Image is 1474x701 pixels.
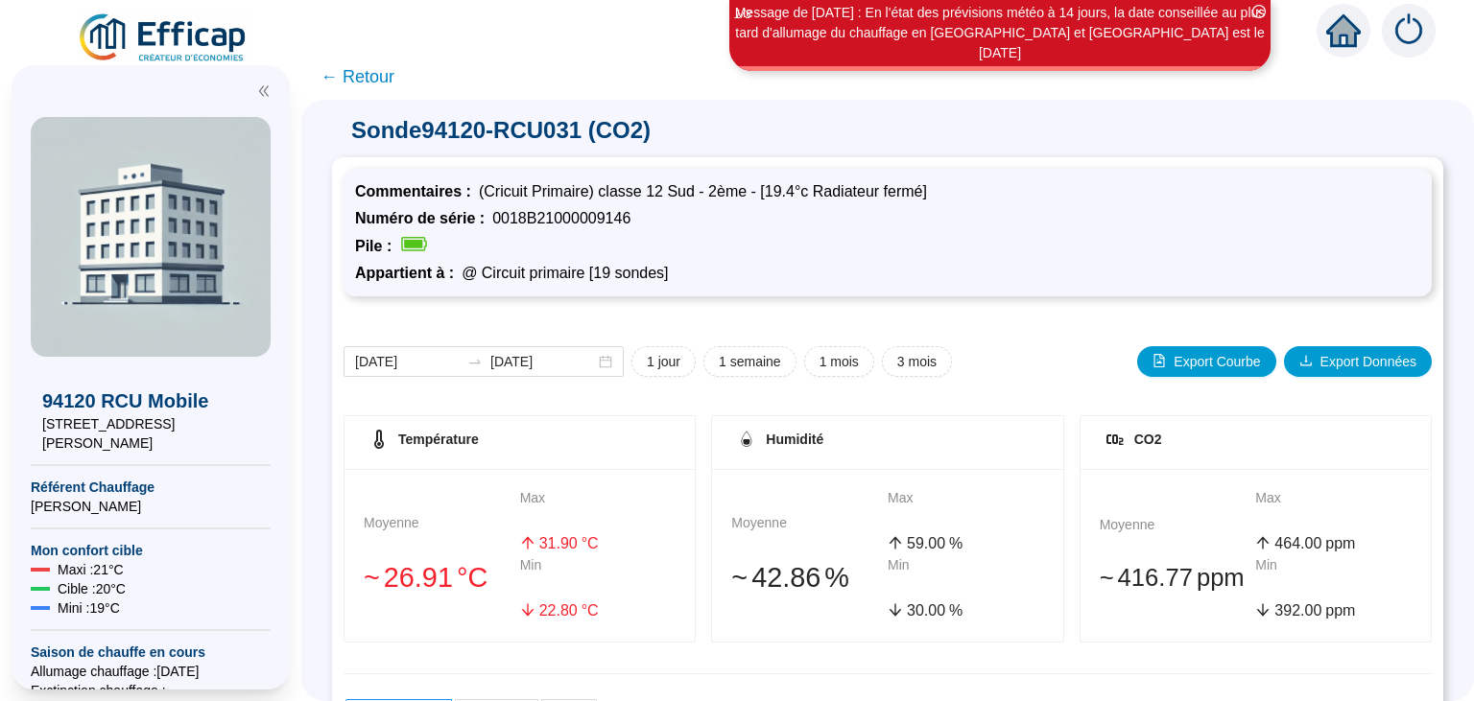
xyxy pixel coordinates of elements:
[719,352,781,372] span: 1 semaine
[31,497,271,516] span: [PERSON_NAME]
[766,432,823,447] span: Humidité
[1255,602,1271,618] span: arrow-down
[647,352,680,372] span: 1 jour
[1118,564,1159,591] span: 416
[31,681,271,700] span: Exctinction chauffage : --
[703,346,796,377] button: 1 semaine
[1299,354,1313,367] span: download
[479,183,927,199] span: (Cricuit Primaire) classe 12 Sud - 2ème - [19.4°c Radiateur fermé]
[556,535,577,551] span: .90
[520,488,677,528] div: Max
[31,662,271,681] span: Allumage chauffage : [DATE]
[1325,599,1355,622] span: ppm
[824,557,849,598] span: %
[949,532,963,555] span: %
[804,346,874,377] button: 1 mois
[1274,602,1300,619] span: 392
[77,12,250,65] img: efficap energie logo
[31,541,271,560] span: Mon confort cible
[582,532,599,555] span: °C
[384,562,415,593] span: 26
[882,346,952,377] button: 3 mois
[734,7,751,21] i: 1 / 3
[42,414,259,453] span: [STREET_ADDRESS][PERSON_NAME]
[467,354,483,369] span: to
[1137,346,1275,377] button: Export Courbe
[732,3,1268,63] div: Message de [DATE] : En l'état des prévisions météo à 14 jours, la date conseillée au plus tard d'...
[58,598,120,618] span: Mini : 19 °C
[1255,488,1412,528] div: Max
[782,562,820,593] span: .86
[731,557,748,598] span: 󠁾~
[257,84,271,98] span: double-left
[490,352,595,372] input: Date de fin
[924,602,945,619] span: .00
[1252,5,1266,18] span: close-circle
[415,562,453,593] span: .91
[364,557,380,598] span: 󠁾~
[907,602,924,619] span: 30
[355,265,462,281] span: Appartient à :
[897,352,937,372] span: 3 mois
[949,599,963,622] span: %
[42,387,259,414] span: 94120 RCU Mobile
[364,513,520,553] div: Moyenne
[907,535,924,551] span: 59
[1100,515,1256,555] div: Moyenne
[751,562,782,593] span: 42
[820,352,859,372] span: 1 mois
[355,183,479,199] span: Commentaires :
[355,352,460,372] input: Date de début
[888,602,903,618] span: arrow-down
[1325,532,1355,555] span: ppm
[1255,555,1412,596] div: Min
[924,535,945,551] span: .00
[1300,602,1321,619] span: .00
[539,535,557,551] span: 31
[1197,559,1245,596] span: ppm
[631,346,696,377] button: 1 jour
[731,513,888,553] div: Moyenne
[520,602,535,618] span: arrow-down
[520,535,535,550] span: arrow-up
[321,63,394,90] span: ← Retour
[462,265,668,281] span: @ Circuit primaire [19 sondes]
[31,643,271,662] span: Saison de chauffe en cours
[556,602,577,619] span: .80
[492,210,630,226] span: 0018B21000009146
[1320,352,1416,372] span: Export Données
[1326,13,1361,48] span: home
[520,555,677,596] div: Min
[355,210,492,226] span: Numéro de série :
[888,488,1044,528] div: Max
[1284,346,1432,377] button: Export Données
[539,602,557,619] span: 22
[1255,535,1271,550] span: arrow-up
[1382,4,1436,58] img: alerts
[1174,352,1260,372] span: Export Courbe
[457,557,487,598] span: °C
[58,579,126,598] span: Cible : 20 °C
[1100,559,1114,596] span: 󠁾~
[398,432,479,447] span: Température
[1300,535,1321,551] span: .00
[1158,564,1193,591] span: .77
[355,238,399,254] span: Pile :
[31,478,271,497] span: Référent Chauffage
[332,115,1443,146] span: Sonde 94120-RCU031 (CO2)
[1274,535,1300,551] span: 464
[888,535,903,550] span: arrow-up
[1134,432,1162,447] span: CO2
[1153,354,1166,367] span: file-image
[888,555,1044,596] div: Min
[582,599,599,622] span: °C
[467,354,483,369] span: swap-right
[58,560,124,579] span: Maxi : 21 °C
